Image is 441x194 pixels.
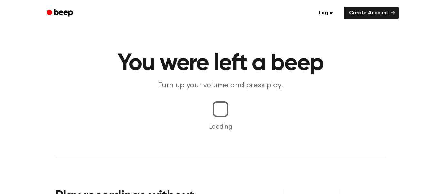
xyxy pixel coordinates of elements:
[313,6,340,20] a: Log in
[55,52,386,75] h1: You were left a beep
[344,7,399,19] a: Create Account
[42,7,79,19] a: Beep
[8,122,433,132] p: Loading
[97,80,344,91] p: Turn up your volume and press play.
